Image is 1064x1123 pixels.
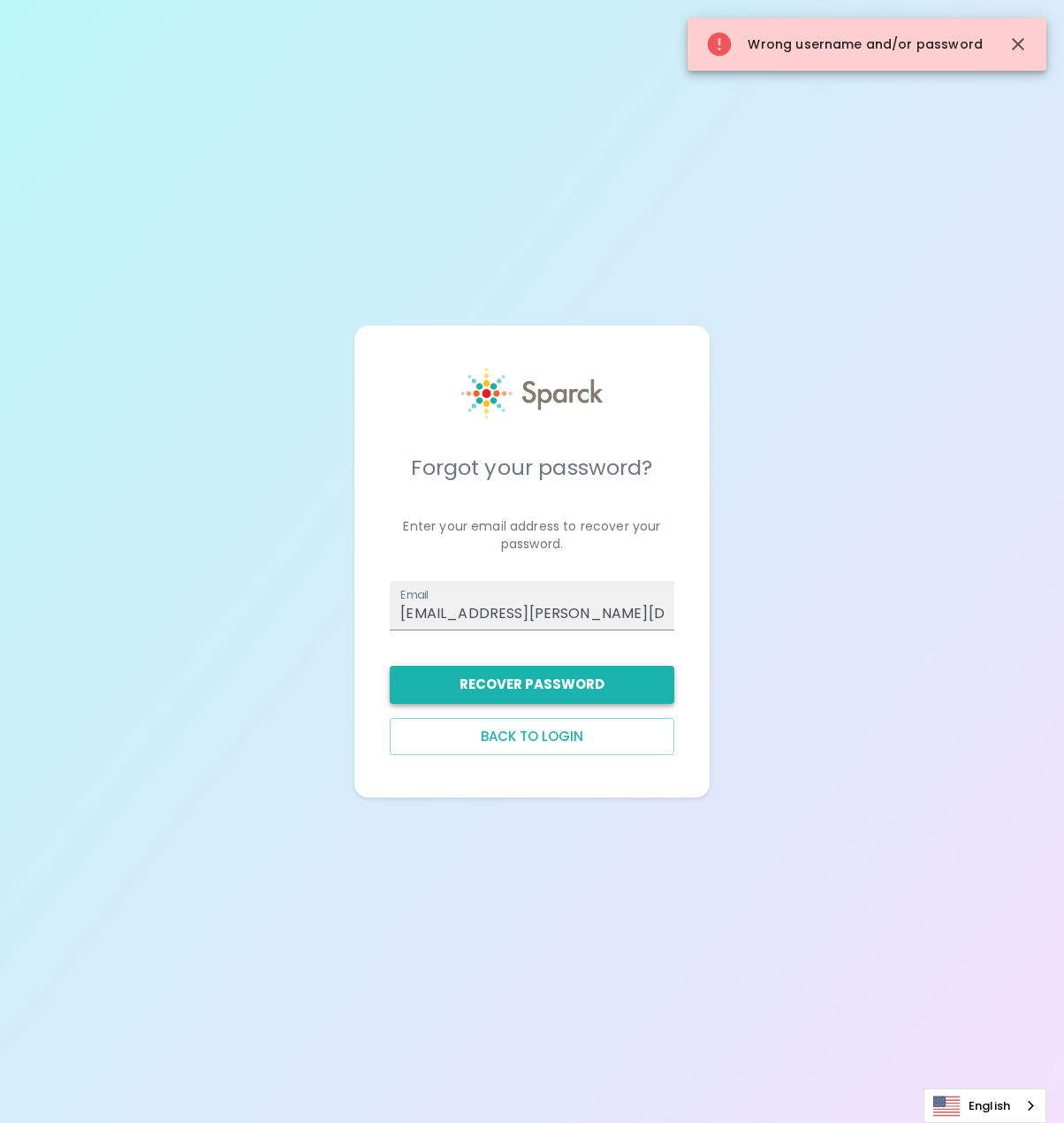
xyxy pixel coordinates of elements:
[924,1089,1045,1122] a: English
[400,587,429,602] label: Email
[390,718,673,755] button: Back to login
[923,1089,1046,1123] div: Language
[705,23,983,65] div: Wrong username and/or password
[390,666,673,703] button: Recover Password
[390,517,673,553] p: Enter your email address to recover your password.
[923,1089,1046,1123] aside: Language selected: English
[461,368,604,419] img: Sparck logo
[390,454,673,482] h5: Forgot your password?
